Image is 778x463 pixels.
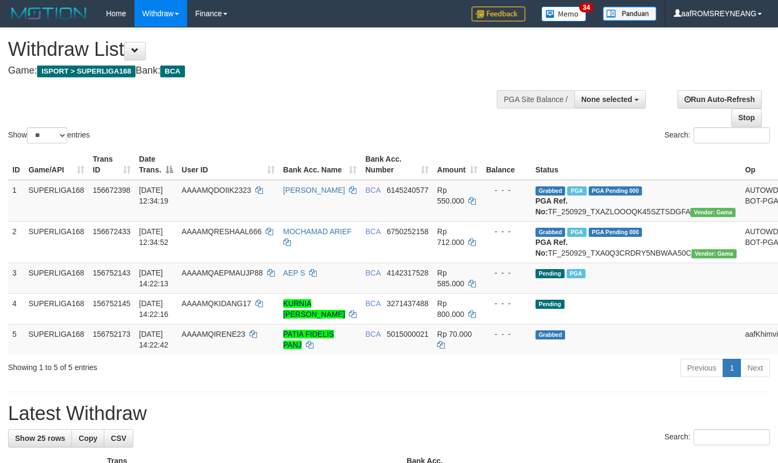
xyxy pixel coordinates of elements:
th: Amount: activate to sort column ascending [433,149,482,180]
img: MOTION_logo.png [8,5,90,21]
button: None selected [574,90,646,108]
span: [DATE] 12:34:19 [139,186,169,205]
span: Grabbed [536,186,566,196]
a: Show 25 rows [8,429,72,447]
span: Rp 70.000 [437,330,472,338]
b: PGA Ref. No: [536,197,568,216]
div: - - - [486,267,527,278]
td: 3 [8,263,24,293]
input: Search: [694,127,770,143]
span: 156752145 [93,299,131,308]
span: 34 [579,3,594,12]
div: - - - [486,298,527,309]
span: [DATE] 14:22:13 [139,269,169,288]
span: BCA [365,227,380,236]
th: Balance [482,149,531,180]
span: AAAAMQRESHAAL666 [182,227,262,236]
a: CSV [104,429,133,447]
h4: Game: Bank: [8,66,508,76]
a: Previous [680,359,723,377]
span: Vendor URL: https://trx31.1velocity.biz [690,208,736,217]
span: AAAAMQDOIIK2323 [182,186,251,194]
span: Copy 3271437488 to clipboard [387,299,429,308]
a: [PERSON_NAME] [283,186,345,194]
img: Feedback.jpg [472,6,525,21]
label: Search: [665,429,770,445]
th: ID [8,149,24,180]
th: Status [531,149,741,180]
span: AAAAMQIRENE23 [182,330,245,338]
th: Game/API: activate to sort column ascending [24,149,89,180]
span: Show 25 rows [15,434,65,443]
span: 156752173 [93,330,131,338]
span: BCA [160,66,184,77]
td: SUPERLIGA168 [24,324,89,355]
span: Pending [536,300,565,309]
span: 156672398 [93,186,131,194]
span: Rp 585.000 [437,269,465,288]
b: PGA Ref. No: [536,238,568,257]
th: Date Trans.: activate to sort column descending [135,149,177,180]
td: 2 [8,221,24,263]
span: CSV [111,434,126,443]
td: 5 [8,324,24,355]
th: Bank Acc. Number: activate to sort column ascending [361,149,433,180]
td: TF_250929_TXA0Q3CRDRY5NBWAA50C [531,221,741,263]
span: BCA [365,299,380,308]
span: Rp 800.000 [437,299,465,319]
th: Bank Acc. Name: activate to sort column ascending [279,149,361,180]
label: Search: [665,127,770,143]
span: [DATE] 12:34:52 [139,227,169,247]
span: ISPORT > SUPERLIGA168 [37,66,135,77]
input: Search: [694,429,770,445]
span: Rp 550.000 [437,186,465,205]
th: User ID: activate to sort column ascending [177,149,279,180]
span: Copy [78,434,97,443]
span: Grabbed [536,228,566,237]
a: Run Auto-Refresh [677,90,762,108]
span: None selected [581,95,632,104]
select: Showentries [27,127,67,143]
span: Marked by aafsoycanthlai [567,228,586,237]
span: Vendor URL: https://trx31.1velocity.biz [691,249,737,258]
span: Pending [536,269,565,278]
a: Stop [731,108,762,127]
h1: Withdraw List [8,39,508,60]
span: Marked by aafsoycanthlai [567,186,586,196]
span: PGA Pending [589,228,643,237]
th: Trans ID: activate to sort column ascending [89,149,135,180]
td: SUPERLIGA168 [24,221,89,263]
a: PATIA FIDELIS PANJ [283,330,334,349]
a: AEP S [283,269,305,277]
span: Rp 712.000 [437,227,465,247]
span: Copy 6145240577 to clipboard [387,186,429,194]
span: BCA [365,186,380,194]
span: [DATE] 14:22:42 [139,330,169,349]
div: - - - [486,226,527,237]
img: Button%20Memo.svg [541,6,587,21]
span: AAAAMQKIDANG17 [182,299,251,308]
span: AAAAMQAEPMAUJP88 [182,269,263,277]
label: Show entries [8,127,90,143]
span: Grabbed [536,330,566,339]
td: SUPERLIGA168 [24,293,89,324]
a: MOCHAMAD ARIEF [283,227,352,236]
div: PGA Site Balance / [497,90,574,108]
td: 1 [8,180,24,222]
span: Marked by aafsoumeymey [567,269,586,278]
span: BCA [365,330,380,338]
div: - - - [486,185,527,196]
a: Copy [72,429,104,447]
span: Copy 4142317528 to clipboard [387,269,429,277]
a: KURNIA [PERSON_NAME] [283,299,345,319]
td: SUPERLIGA168 [24,263,89,293]
td: SUPERLIGA168 [24,180,89,222]
span: BCA [365,269,380,277]
img: panduan.png [603,6,656,21]
td: 4 [8,293,24,324]
span: Copy 6750252158 to clipboard [387,227,429,236]
span: PGA Pending [589,186,643,196]
span: 156752143 [93,269,131,277]
span: [DATE] 14:22:16 [139,299,169,319]
span: Copy 5015000021 to clipboard [387,330,429,338]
